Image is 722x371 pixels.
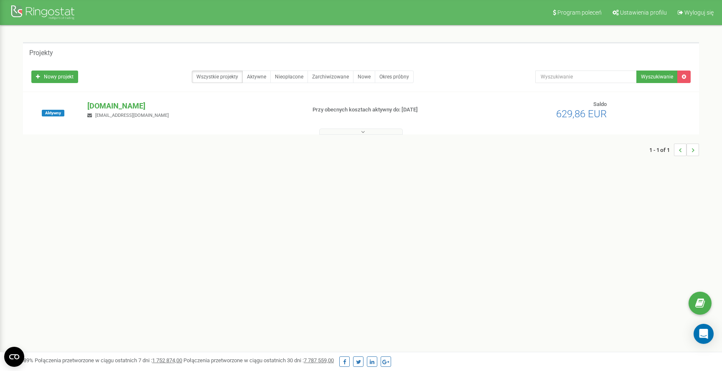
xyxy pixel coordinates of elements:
span: Połączenia przetworzone w ciągu ostatnich 7 dni : [35,357,182,363]
a: Nowe [353,71,375,83]
span: Wyloguj się [684,9,714,16]
span: 1 - 1 of 1 [649,144,674,156]
a: Wszystkie projekty [192,71,243,83]
button: Wyszukiwanie [636,71,678,83]
button: Open CMP widget [4,347,24,367]
span: Ustawienia profilu [620,9,667,16]
span: Program poleceń [557,9,602,16]
a: Okres próbny [375,71,414,83]
span: [EMAIL_ADDRESS][DOMAIN_NAME] [95,113,169,118]
a: Nowy projekt [31,71,78,83]
span: Połączenia przetworzone w ciągu ostatnich 30 dni : [183,357,334,363]
h5: Projekty [29,49,53,57]
span: 629,86 EUR [556,108,607,120]
a: Aktywne [242,71,271,83]
p: [DOMAIN_NAME] [87,101,299,111]
p: Przy obecnych kosztach aktywny do: [DATE] [313,106,468,114]
div: Open Intercom Messenger [694,324,714,344]
span: Saldo [593,101,607,107]
input: Wyszukiwanie [535,71,637,83]
a: Zarchiwizowane [308,71,353,83]
u: 1 752 874,00 [152,357,182,363]
span: Aktywny [42,110,64,116]
nav: ... [649,135,699,164]
a: Nieopłacone [270,71,308,83]
u: 7 787 559,00 [304,357,334,363]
